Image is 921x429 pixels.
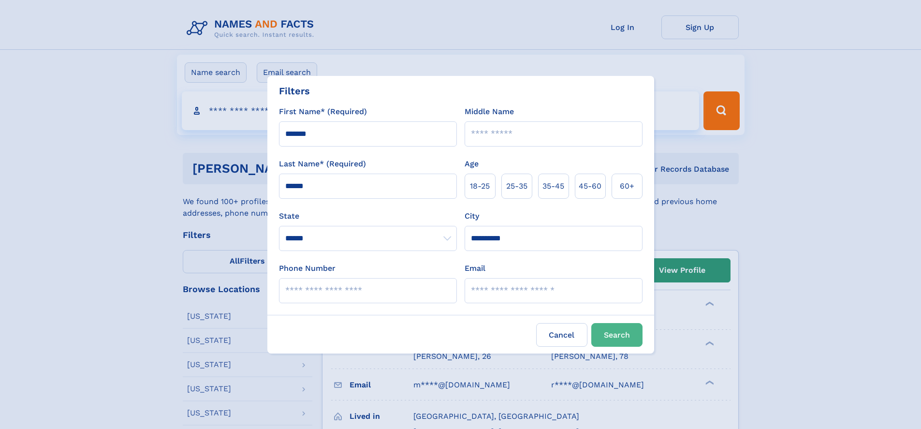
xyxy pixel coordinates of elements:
[536,323,587,347] label: Cancel
[591,323,643,347] button: Search
[620,180,634,192] span: 60+
[465,210,479,222] label: City
[465,158,479,170] label: Age
[470,180,490,192] span: 18‑25
[279,106,367,118] label: First Name* (Required)
[506,180,527,192] span: 25‑35
[465,106,514,118] label: Middle Name
[279,84,310,98] div: Filters
[542,180,564,192] span: 35‑45
[279,263,336,274] label: Phone Number
[279,158,366,170] label: Last Name* (Required)
[579,180,601,192] span: 45‑60
[465,263,485,274] label: Email
[279,210,457,222] label: State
